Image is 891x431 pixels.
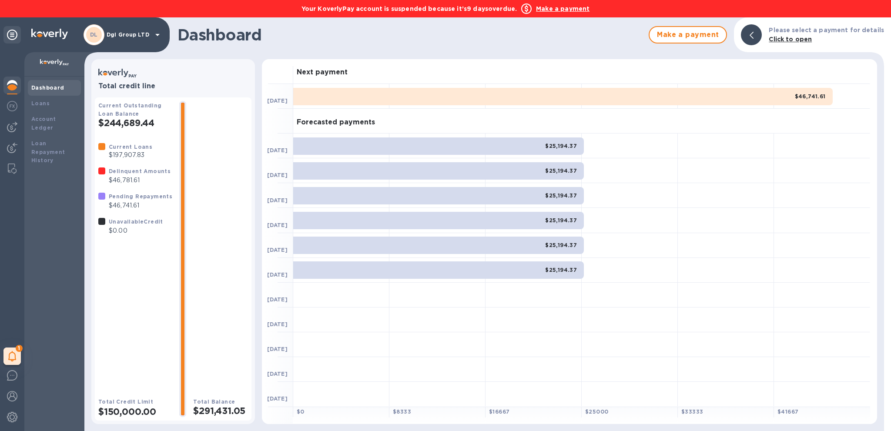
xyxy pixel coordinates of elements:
[98,398,153,405] b: Total Credit Limit
[31,84,64,91] b: Dashboard
[649,26,727,43] button: Make a payment
[393,408,411,415] b: $ 8333
[267,321,288,327] b: [DATE]
[31,140,65,164] b: Loan Repayment History
[267,296,288,303] b: [DATE]
[109,218,163,225] b: Unavailable Credit
[545,242,577,248] b: $25,194.37
[193,398,235,405] b: Total Balance
[31,29,68,39] img: Logo
[109,193,172,200] b: Pending Repayments
[98,117,172,128] h2: $244,689.44
[193,405,248,416] h2: $291,431.05
[3,26,21,43] div: Unpin categories
[107,32,150,38] p: Dgl Group LTD
[297,118,375,127] h3: Forecasted payments
[267,271,288,278] b: [DATE]
[795,93,826,100] b: $46,741.61
[545,217,577,224] b: $25,194.37
[267,346,288,352] b: [DATE]
[98,82,248,90] h3: Total credit line
[16,345,23,352] span: 1
[109,201,172,210] p: $46,741.61
[681,408,703,415] b: $ 33333
[109,144,152,150] b: Current Loans
[777,408,798,415] b: $ 41667
[31,100,50,107] b: Loans
[267,172,288,178] b: [DATE]
[267,97,288,104] b: [DATE]
[545,143,577,149] b: $25,194.37
[98,406,172,417] h2: $150,000.00
[297,408,305,415] b: $ 0
[267,222,288,228] b: [DATE]
[31,116,56,131] b: Account Ledger
[769,36,812,43] b: Click to open
[267,247,288,253] b: [DATE]
[98,102,162,117] b: Current Outstanding Loan Balance
[536,5,590,12] b: Make a payment
[545,267,577,273] b: $25,194.37
[7,101,17,111] img: Foreign exchange
[769,27,884,33] b: Please select a payment for details
[90,31,98,38] b: DL
[545,192,577,199] b: $25,194.37
[267,147,288,154] b: [DATE]
[109,168,171,174] b: Delinquent Amounts
[585,408,608,415] b: $ 25000
[109,176,171,185] p: $46,781.61
[267,371,288,377] b: [DATE]
[178,26,644,44] h1: Dashboard
[545,167,577,174] b: $25,194.37
[109,226,163,235] p: $0.00
[267,395,288,402] b: [DATE]
[267,197,288,204] b: [DATE]
[109,150,152,160] p: $197,907.83
[489,408,509,415] b: $ 16667
[657,30,719,40] span: Make a payment
[297,68,348,77] h3: Next payment
[301,5,517,12] b: Your KoverlyPay account is suspended because it’s 9 days overdue.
